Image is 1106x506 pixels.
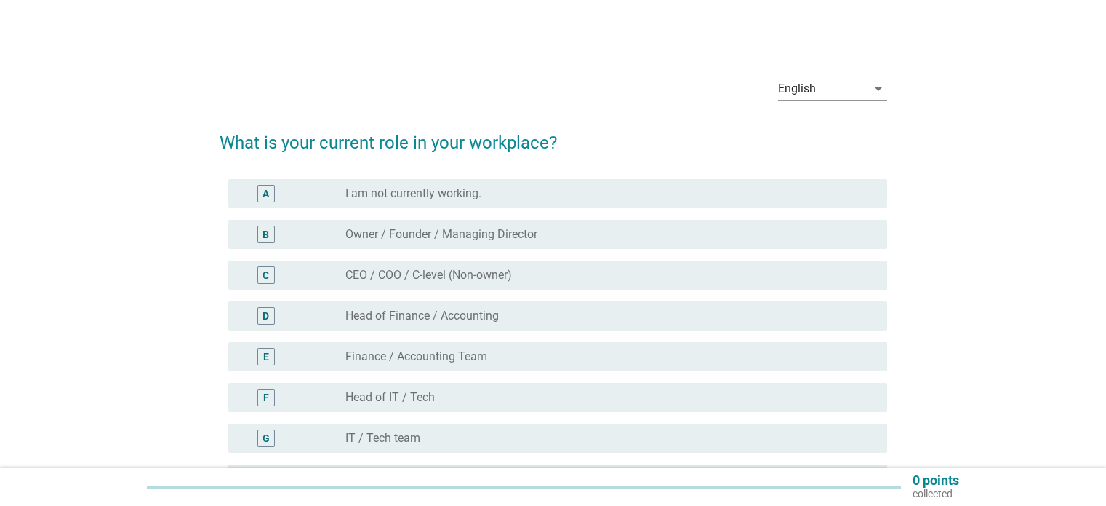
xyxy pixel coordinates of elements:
[345,227,537,242] label: Owner / Founder / Managing Director
[345,431,420,446] label: IT / Tech team
[913,474,959,487] p: 0 points
[263,268,269,283] div: C
[345,309,499,323] label: Head of Finance / Accounting
[263,431,270,446] div: G
[263,390,269,406] div: F
[345,268,512,282] label: CEO / COO / C-level (Non-owner)
[913,487,959,500] p: collected
[345,186,481,201] label: I am not currently working.
[263,309,269,324] div: D
[345,349,487,364] label: Finance / Accounting Team
[263,227,269,242] div: B
[778,82,816,95] div: English
[345,390,435,405] label: Head of IT / Tech
[870,80,887,98] i: arrow_drop_down
[220,115,887,156] h2: What is your current role in your workplace?
[263,186,269,202] div: A
[263,349,269,365] div: E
